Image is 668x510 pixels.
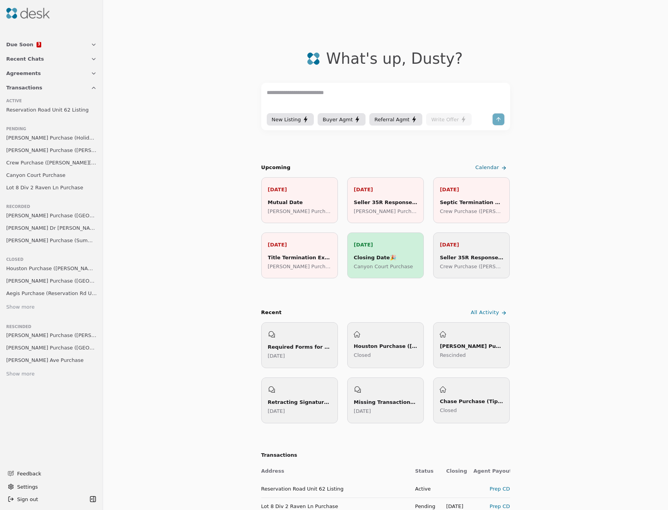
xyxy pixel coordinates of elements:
[440,262,503,271] p: Crew Purchase ([PERSON_NAME][GEOGRAPHIC_DATA])
[318,113,365,126] button: Buyer Agmt
[261,463,409,480] th: Address
[6,344,97,352] span: [PERSON_NAME] Purchase ([GEOGRAPHIC_DATA])
[433,177,510,223] a: [DATE]Septic Termination DeadlineCrew Purchase ([PERSON_NAME][GEOGRAPHIC_DATA])
[440,351,503,359] p: Rescinded
[6,356,84,364] span: [PERSON_NAME] Ave Purchase
[268,343,331,351] div: Required Forms for New Listing
[469,306,510,319] a: All Activity
[261,164,291,172] h2: Upcoming
[6,8,50,19] img: Desk
[440,198,503,206] div: Septic Termination Deadline
[6,98,97,104] div: Active
[6,134,97,142] span: [PERSON_NAME] Purchase (Holiday Circle)
[261,377,338,423] a: Retracting Signature Request Process[DATE]
[467,463,510,480] th: Agent Payout
[433,377,510,423] a: Chase Purchase (Tipsoo Loop)Closed
[347,322,424,368] a: Houston Purchase ([PERSON_NAME][GEOGRAPHIC_DATA])Closed
[354,351,417,359] p: Closed
[369,113,422,126] button: Referral Agmt
[268,262,331,271] p: [PERSON_NAME] Purchase ([PERSON_NAME] Drive)
[374,115,409,124] span: Referral Agmt
[354,398,417,406] div: Missing Transactions in NWMLS Account
[261,480,409,498] td: Reservation Road Unit 62 Listing
[440,241,503,249] p: [DATE]
[354,207,417,215] p: [PERSON_NAME] Purchase ([PERSON_NAME] Drive)
[6,106,89,114] span: Reservation Road Unit 62 Listing
[354,241,417,249] p: [DATE]
[433,322,510,368] a: [PERSON_NAME] Purchase ([PERSON_NAME][GEOGRAPHIC_DATA])Rescinded
[5,493,87,505] button: Sign out
[354,342,417,350] div: Houston Purchase ([PERSON_NAME][GEOGRAPHIC_DATA])
[6,324,97,330] div: Rescinded
[6,40,33,49] span: Due Soon
[354,262,417,271] p: Canyon Court Purchase
[440,342,503,350] div: [PERSON_NAME] Purchase ([PERSON_NAME][GEOGRAPHIC_DATA])
[6,277,97,285] span: [PERSON_NAME] Purchase ([GEOGRAPHIC_DATA])
[440,406,503,414] p: Closed
[261,322,338,368] a: Required Forms for New Listing[DATE]
[261,309,282,317] div: Recent
[2,37,101,52] button: Due Soon3
[440,185,503,194] p: [DATE]
[6,55,44,63] span: Recent Chats
[6,171,65,179] span: Canyon Court Purchase
[474,485,510,493] div: Prep CD
[6,264,97,272] span: Houston Purchase ([PERSON_NAME][GEOGRAPHIC_DATA])
[354,185,417,194] p: [DATE]
[6,257,97,263] div: Closed
[409,463,440,480] th: Status
[6,289,97,297] span: Aegis Purchase (Reservation Rd Unit 36)
[354,253,417,262] div: Closing Date 🎉
[6,84,42,92] span: Transactions
[6,303,35,311] div: Show more
[6,211,97,220] span: [PERSON_NAME] Purchase ([GEOGRAPHIC_DATA])
[323,115,353,124] span: Buyer Agmt
[440,463,467,480] th: Closing
[6,224,97,232] span: [PERSON_NAME] Dr [PERSON_NAME]
[354,198,417,206] div: Seller 35R Response Due
[6,370,35,378] div: Show more
[272,115,309,124] div: New Listing
[440,207,503,215] p: Crew Purchase ([PERSON_NAME][GEOGRAPHIC_DATA])
[3,466,97,480] button: Feedback
[474,161,510,174] a: Calendar
[347,177,424,223] a: [DATE]Seller 35R Response Due[PERSON_NAME] Purchase ([PERSON_NAME] Drive)
[6,236,97,245] span: [PERSON_NAME] Purchase (Summerset Court)
[6,183,83,192] span: Lot 8 Div 2 Raven Ln Purchase
[267,113,314,126] button: New Listing
[37,42,40,46] span: 3
[307,52,320,65] img: logo
[6,126,97,132] div: Pending
[326,50,463,67] div: What's up , Dusty ?
[261,451,510,459] h2: Transactions
[433,232,510,278] a: [DATE]Seller 35R Response DueCrew Purchase ([PERSON_NAME][GEOGRAPHIC_DATA])
[261,177,338,223] a: [DATE]Mutual Date[PERSON_NAME] Purchase (Holiday Circle)
[354,408,371,414] time: Monday, May 26, 2025 at 6:35:26 PM
[268,207,331,215] p: [PERSON_NAME] Purchase (Holiday Circle)
[268,408,285,414] time: Friday, June 27, 2025 at 8:19:45 PM
[409,480,440,498] td: Active
[5,480,98,493] button: Settings
[268,198,331,206] div: Mutual Date
[6,146,97,154] span: [PERSON_NAME] Purchase ([PERSON_NAME] Drive)
[6,159,97,167] span: Crew Purchase ([PERSON_NAME][GEOGRAPHIC_DATA])
[268,353,285,359] time: Thursday, July 10, 2025 at 12:51:15 AM
[2,52,101,66] button: Recent Chats
[268,241,331,249] p: [DATE]
[2,66,101,80] button: Agreements
[6,204,97,210] div: Recorded
[471,309,499,317] span: All Activity
[17,470,92,478] span: Feedback
[268,253,331,262] div: Title Termination Expires
[6,69,41,77] span: Agreements
[347,232,424,278] a: [DATE]Closing Date🎉Canyon Court Purchase
[17,483,38,491] span: Settings
[347,377,424,423] a: Missing Transactions in NWMLS Account[DATE]
[440,397,503,405] div: Chase Purchase (Tipsoo Loop)
[6,331,97,339] span: [PERSON_NAME] Purchase ([PERSON_NAME][GEOGRAPHIC_DATA])
[2,80,101,95] button: Transactions
[475,164,499,172] span: Calendar
[440,253,503,262] div: Seller 35R Response Due
[268,398,331,406] div: Retracting Signature Request Process
[261,232,338,278] a: [DATE]Title Termination Expires[PERSON_NAME] Purchase ([PERSON_NAME] Drive)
